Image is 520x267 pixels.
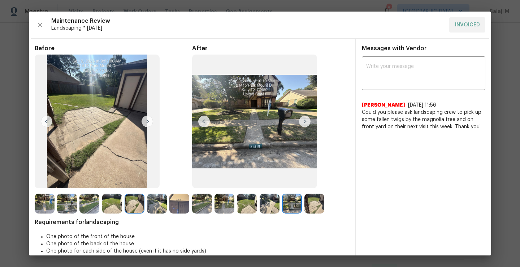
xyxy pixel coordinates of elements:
span: After [192,45,350,52]
img: right-chevron-button-url [299,116,311,127]
span: [DATE] 11:56 [408,103,436,108]
span: Maintenance Review [51,17,443,25]
li: One photo of the back of the house [46,240,350,247]
img: left-chevron-button-url [41,116,52,127]
span: Landscaping * [DATE] [51,25,443,32]
li: One photo of the front of the house [46,233,350,240]
img: left-chevron-button-url [198,116,210,127]
li: One photo for each side of the house (even if it has no side yards) [46,247,350,255]
img: right-chevron-button-url [142,116,153,127]
span: Could you please ask landscaping crew to pick up some fallen twigs by the magnolia tree and on fr... [362,109,485,130]
span: Messages with Vendor [362,46,426,51]
span: Before [35,45,192,52]
span: Requirements for landscaping [35,219,350,226]
span: [PERSON_NAME] [362,102,405,109]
